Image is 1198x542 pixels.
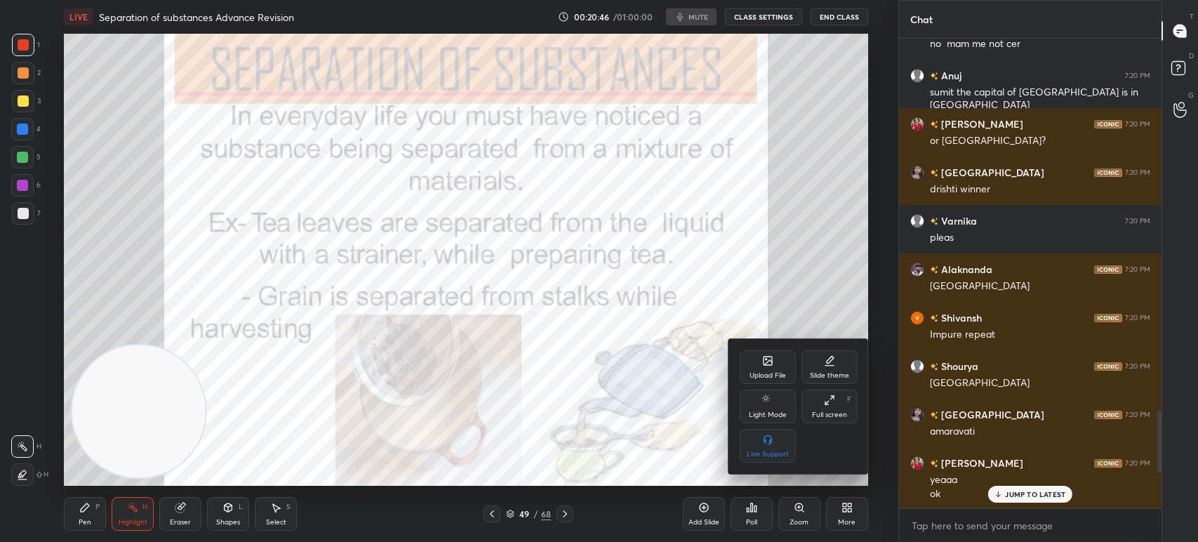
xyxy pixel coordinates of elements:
div: Live Support [747,451,789,458]
div: Full screen [812,411,847,418]
div: F [847,396,851,403]
div: Upload File [750,372,786,379]
div: Light Mode [749,411,787,418]
div: Slide theme [810,372,849,379]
